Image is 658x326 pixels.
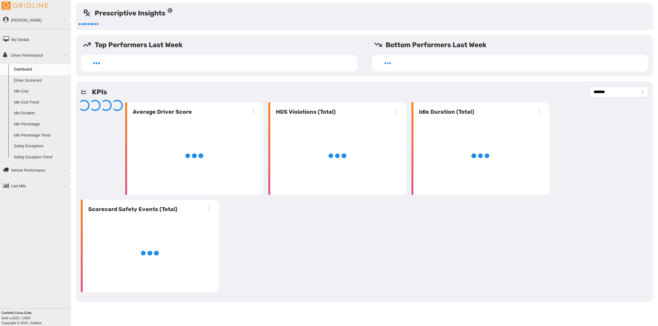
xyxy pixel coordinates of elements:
a: Safety Exception Trend [11,152,71,163]
a: Idle Cost Trend [11,97,71,108]
h6: Scorecard Safety Events (Total) [86,205,177,214]
a: Dashboard [11,64,71,75]
h5: KPIs [92,87,107,97]
div: Copyright © 2025, Gridline [2,310,71,325]
h6: Idle Duration (Total) [416,108,474,116]
h5: Top Performers Last Week [83,40,362,50]
h5: Bottom Performers Last Week [374,40,653,50]
img: Gridline [2,2,48,10]
a: Idle Duration [11,108,71,119]
a: Idle Percentage [11,119,71,130]
i: beta v.2025.7.2993 [2,316,30,320]
b: Corinth Coca-Cola [2,311,31,315]
h5: Prescriptive Insights [83,8,173,18]
a: Safety Exceptions [11,141,71,152]
h6: Average Driver Score [130,108,192,116]
a: Idle Cost [11,86,71,97]
h6: HOS Violations (Total) [273,108,336,116]
a: Idle Percentage Trend [11,130,71,141]
a: Driver Scorecard [11,75,71,86]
